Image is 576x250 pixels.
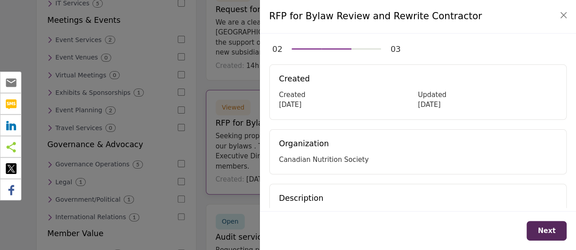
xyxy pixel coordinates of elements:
[279,155,557,165] div: Canadian Nutrition Society
[279,74,557,84] h5: Created
[279,101,302,109] span: [DATE]
[272,43,283,55] div: 02
[418,91,447,99] span: Updated
[390,43,401,55] div: 03
[418,101,441,109] span: [DATE]
[538,227,555,235] span: Next
[526,221,567,241] button: Next
[557,9,570,21] button: Close
[269,9,482,24] h4: RFP for Bylaw Review and Rewrite Contractor
[279,194,557,203] h5: Description
[279,91,305,99] span: Created
[279,139,557,148] h5: Organization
